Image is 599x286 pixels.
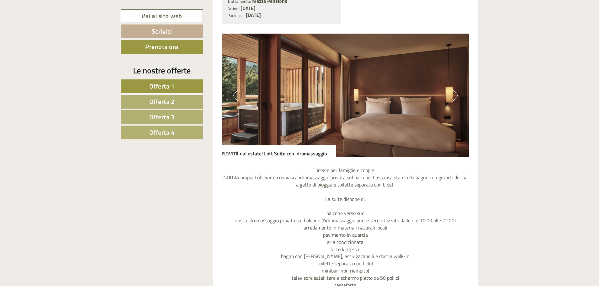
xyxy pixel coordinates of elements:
[112,5,135,15] div: lunedì
[227,12,245,19] small: Partenza:
[121,9,203,23] a: Vai al sito web
[9,18,90,23] div: [GEOGRAPHIC_DATA]
[451,88,458,103] button: Next
[222,34,469,157] img: image
[149,127,175,137] span: Offerta 4
[9,30,90,35] small: 10:26
[214,163,247,176] button: Invia
[246,11,261,19] b: [DATE]
[149,81,175,91] span: Offerta 1
[241,4,256,12] b: [DATE]
[233,88,240,103] button: Previous
[121,40,203,54] a: Prenota ora
[121,24,203,38] a: Scrivici
[149,112,175,122] span: Offerta 3
[227,5,239,12] small: Arrivo:
[5,17,93,36] div: Buon giorno, come possiamo aiutarla?
[149,97,175,106] span: Offerta 2
[121,65,203,76] div: Le nostre offerte
[222,145,336,157] div: NOVITÀ dal estate! Loft Suite con idromassaggio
